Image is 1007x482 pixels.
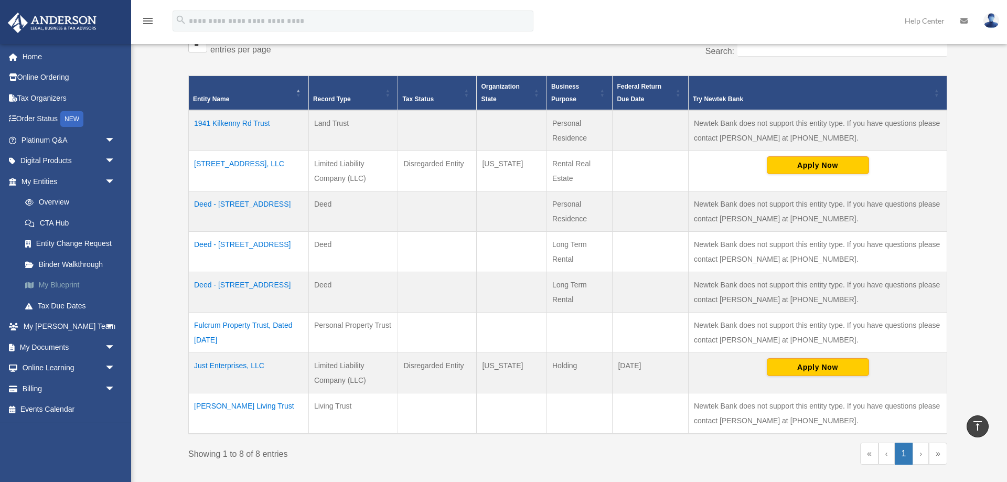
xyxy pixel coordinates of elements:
a: Digital Productsarrow_drop_down [7,151,131,172]
span: Organization State [481,83,519,103]
a: Online Ordering [7,67,131,88]
i: search [175,14,187,26]
a: First [860,443,879,465]
a: Overview [15,192,126,213]
span: Federal Return Due Date [617,83,661,103]
a: Billingarrow_drop_down [7,378,131,399]
td: Newtek Bank does not support this entity type. If you have questions please contact [PERSON_NAME]... [689,110,947,151]
div: Try Newtek Bank [693,93,931,105]
td: Newtek Bank does not support this entity type. If you have questions please contact [PERSON_NAME]... [689,231,947,272]
th: Entity Name: Activate to invert sorting [189,76,309,110]
th: Organization State: Activate to sort [477,76,547,110]
td: Limited Liability Company (LLC) [308,151,398,191]
td: Newtek Bank does not support this entity type. If you have questions please contact [PERSON_NAME]... [689,312,947,352]
td: Deed [308,191,398,231]
td: Deed [308,272,398,312]
span: arrow_drop_down [105,151,126,172]
a: Binder Walkthrough [15,254,131,275]
td: Deed - [STREET_ADDRESS] [189,231,309,272]
th: Business Purpose: Activate to sort [547,76,613,110]
span: arrow_drop_down [105,130,126,151]
td: Living Trust [308,393,398,434]
td: Holding [547,352,613,393]
th: Record Type: Activate to sort [308,76,398,110]
td: [US_STATE] [477,352,547,393]
td: Deed [308,231,398,272]
span: arrow_drop_down [105,316,126,338]
td: Limited Liability Company (LLC) [308,352,398,393]
span: arrow_drop_down [105,358,126,379]
span: arrow_drop_down [105,171,126,192]
a: menu [142,18,154,27]
td: [PERSON_NAME] Living Trust [189,393,309,434]
td: Disregarded Entity [398,352,477,393]
a: Events Calendar [7,399,131,420]
td: Newtek Bank does not support this entity type. If you have questions please contact [PERSON_NAME]... [689,191,947,231]
label: Search: [705,47,734,56]
a: Platinum Q&Aarrow_drop_down [7,130,131,151]
td: Long Term Rental [547,272,613,312]
img: User Pic [983,13,999,28]
span: Record Type [313,95,351,103]
td: 1941 Kilkenny Rd Trust [189,110,309,151]
a: Online Learningarrow_drop_down [7,358,131,379]
td: Newtek Bank does not support this entity type. If you have questions please contact [PERSON_NAME]... [689,393,947,434]
span: Business Purpose [551,83,579,103]
td: [DATE] [613,352,689,393]
span: arrow_drop_down [105,337,126,358]
td: [US_STATE] [477,151,547,191]
label: entries per page [210,45,271,54]
a: Previous [879,443,895,465]
button: Apply Now [767,156,869,174]
a: My Documentsarrow_drop_down [7,337,131,358]
i: vertical_align_top [971,420,984,432]
td: [STREET_ADDRESS], LLC [189,151,309,191]
div: Showing 1 to 8 of 8 entries [188,443,560,462]
a: Home [7,46,131,67]
a: 1 [895,443,913,465]
img: Anderson Advisors Platinum Portal [5,13,100,33]
span: Tax Status [402,95,434,103]
td: Personal Property Trust [308,312,398,352]
td: Personal Residence [547,110,613,151]
th: Tax Status: Activate to sort [398,76,477,110]
span: arrow_drop_down [105,378,126,400]
a: My [PERSON_NAME] Teamarrow_drop_down [7,316,131,337]
td: Rental Real Estate [547,151,613,191]
td: Just Enterprises, LLC [189,352,309,393]
a: Order StatusNEW [7,109,131,130]
th: Try Newtek Bank : Activate to sort [689,76,947,110]
i: menu [142,15,154,27]
a: Tax Organizers [7,88,131,109]
td: Long Term Rental [547,231,613,272]
td: Fulcrum Property Trust, Dated [DATE] [189,312,309,352]
a: CTA Hub [15,212,131,233]
span: Entity Name [193,95,229,103]
button: Apply Now [767,358,869,376]
a: Tax Due Dates [15,295,131,316]
div: NEW [60,111,83,127]
td: Personal Residence [547,191,613,231]
td: Newtek Bank does not support this entity type. If you have questions please contact [PERSON_NAME]... [689,272,947,312]
a: My Blueprint [15,275,131,296]
td: Deed - [STREET_ADDRESS] [189,272,309,312]
td: Deed - [STREET_ADDRESS] [189,191,309,231]
td: Land Trust [308,110,398,151]
a: vertical_align_top [967,415,989,437]
td: Disregarded Entity [398,151,477,191]
a: My Entitiesarrow_drop_down [7,171,131,192]
th: Federal Return Due Date: Activate to sort [613,76,689,110]
a: Entity Change Request [15,233,131,254]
